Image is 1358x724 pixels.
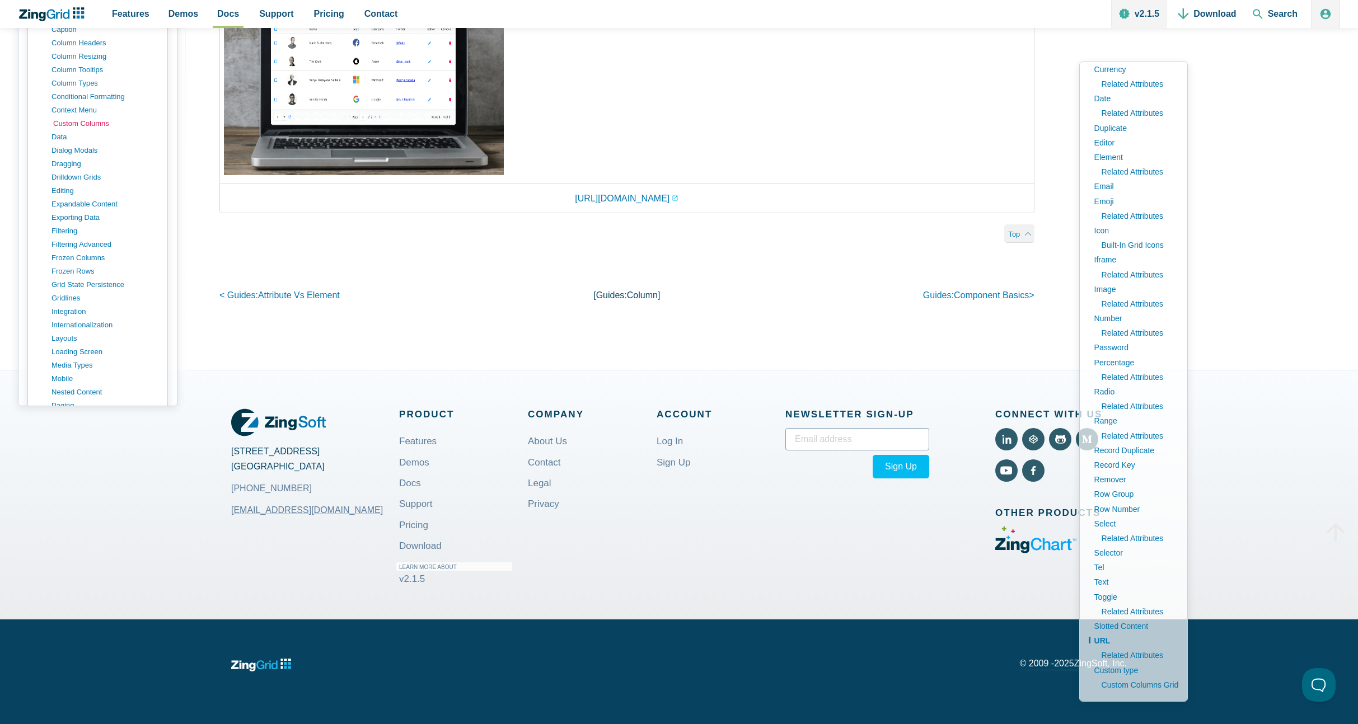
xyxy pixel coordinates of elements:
a: nested content [51,385,158,398]
span: Product [399,406,528,422]
span: Demos [168,6,198,21]
a: Learn More About v2.1.5 [399,553,515,592]
span: Connect With Us [995,406,1127,422]
a: Contact [528,449,561,476]
a: exporting data [51,210,158,224]
a: Docs [399,470,421,496]
a: Related Attributes [1096,326,1179,340]
button: Sign Up [873,455,929,478]
a: Log In [657,428,683,454]
a: Percentage [1089,355,1179,370]
span: 2025 [1054,659,1074,668]
a: mobile [51,372,158,385]
a: Icon [1089,223,1179,238]
a: filtering advanced [51,237,158,251]
a: Password [1089,340,1179,355]
a: < guides:Attribute vs Element [219,290,340,300]
a: paging [51,398,158,412]
a: caption [51,22,158,36]
span: Support [259,6,293,21]
a: View YouTube (External) [995,459,1018,482]
span: component basics [954,290,1029,300]
a: Visit ZingChart (External) [995,546,1076,555]
a: Pricing [399,512,428,538]
a: layouts [51,331,158,345]
a: Related Attributes [1096,267,1179,282]
span: column [627,290,658,300]
a: custom columns [53,116,160,130]
a: grid state persistence [51,278,158,291]
p: © 2009 - ZingSoft, Inc. [1020,659,1127,670]
a: dragging [51,157,158,170]
a: integration [51,304,158,318]
a: [URL][DOMAIN_NAME] [575,191,678,206]
a: Email [1089,179,1179,194]
a: [PHONE_NUMBER] [231,481,312,496]
a: Currency [1089,62,1179,77]
a: media types [51,358,158,372]
a: Editor [1089,135,1179,150]
span: Company [528,406,657,422]
a: View Facebook (External) [1022,459,1045,482]
a: View Github (External) [1049,428,1071,450]
a: gridlines [51,291,158,304]
a: Privacy [528,491,559,517]
a: Download [399,533,442,559]
a: Iframe [1089,252,1179,267]
span: Other Products [995,505,1127,521]
a: Date [1089,91,1179,106]
a: data [51,130,158,143]
p: [guides: ] [491,288,762,303]
a: column headers [51,36,158,49]
a: Sign Up [657,449,690,476]
a: Features [399,428,437,454]
span: v2.1.5 [399,573,425,584]
address: [STREET_ADDRESS] [GEOGRAPHIC_DATA] [231,444,399,496]
span: Account [657,406,785,422]
a: Related Attributes [1096,77,1179,91]
input: Email address [785,428,929,450]
a: column resizing [51,49,158,63]
a: expandable content [51,197,158,210]
a: Related Attributes [1096,209,1179,223]
a: Related Attributes [1096,297,1179,311]
a: Support [399,491,433,517]
a: column tooltips [51,63,158,76]
a: conditional formatting [51,90,158,103]
a: drilldown grids [51,170,158,184]
a: loading screen [51,345,158,358]
a: frozen columns [51,251,158,264]
a: ZingChart Logo. Click to return to the homepage [18,7,90,21]
iframe: Toggle Customer Support [1302,668,1336,702]
a: Related Attributes [1096,370,1179,384]
a: context menu [51,103,158,116]
a: ZingGrid Logo [231,406,326,439]
a: Demos [399,449,429,476]
a: View LinkedIn (External) [995,428,1018,450]
a: Emoji [1089,194,1179,209]
a: dialog modals [51,143,158,157]
span: Attribute vs Element [258,290,340,300]
a: Related Attributes [1096,164,1179,179]
a: [EMAIL_ADDRESS][DOMAIN_NAME] [231,496,383,523]
a: frozen rows [51,264,158,278]
span: Docs [217,6,239,21]
a: editing [51,184,158,197]
a: guides:component basics> [923,290,1034,300]
span: Contact [364,6,398,21]
a: Duplicate [1089,121,1179,135]
a: internationalization [51,318,158,331]
a: Element [1089,150,1179,164]
a: column types [51,76,158,90]
a: ZingGrid logo [231,655,291,675]
a: View Medium (External) [1076,428,1098,450]
a: Built-In Grid Icons [1096,238,1179,252]
span: Features [112,6,149,21]
a: About Us [528,428,567,454]
a: Image [1089,282,1179,297]
span: Newsletter Sign‑up [785,406,929,422]
a: Legal [528,470,551,496]
a: filtering [51,224,158,237]
span: Pricing [314,6,344,21]
a: Related Attributes [1096,106,1179,120]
